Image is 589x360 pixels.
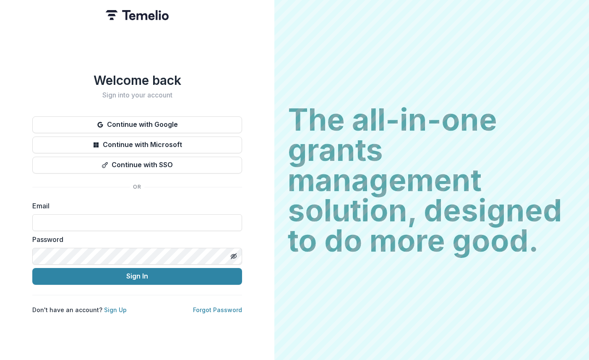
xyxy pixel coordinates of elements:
[32,305,127,314] p: Don't have an account?
[106,10,169,20] img: Temelio
[32,116,242,133] button: Continue with Google
[32,157,242,173] button: Continue with SSO
[193,306,242,313] a: Forgot Password
[32,201,237,211] label: Email
[32,137,242,153] button: Continue with Microsoft
[227,250,240,263] button: Toggle password visibility
[32,73,242,88] h1: Welcome back
[32,234,237,244] label: Password
[32,268,242,285] button: Sign In
[32,91,242,99] h2: Sign into your account
[104,306,127,313] a: Sign Up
